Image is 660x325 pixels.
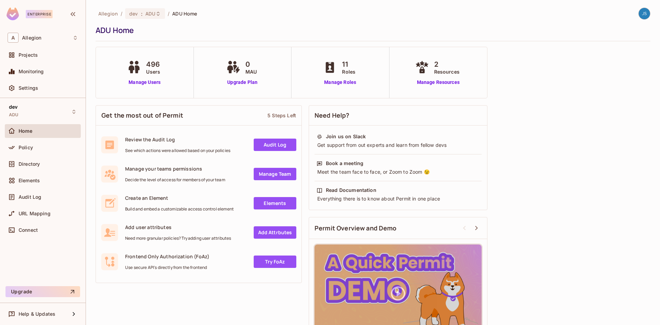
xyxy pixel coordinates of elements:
a: Manage Team [254,168,296,180]
a: Add Attrbutes [254,226,296,239]
div: Read Documentation [326,187,376,194]
span: Home [19,128,33,134]
a: Manage Users [125,79,164,86]
span: See which actions were allowed based on your policies [125,148,230,153]
span: dev [129,10,138,17]
span: Need Help? [315,111,350,120]
span: 11 [342,59,355,69]
span: Roles [342,68,355,75]
span: A [8,33,19,43]
span: 0 [245,59,257,69]
span: Review the Audit Log [125,136,230,143]
button: Upgrade [5,286,80,297]
span: Resources [434,68,460,75]
span: Elements [19,178,40,183]
span: Manage your teams permissions [125,165,225,172]
span: Decide the level of access for members of your team [125,177,225,183]
span: URL Mapping [19,211,51,216]
span: Audit Log [19,194,41,200]
img: SReyMgAAAABJRU5ErkJggg== [7,8,19,20]
span: Connect [19,227,38,233]
a: Elements [254,197,296,209]
div: Join us on Slack [326,133,366,140]
span: Frontend Only Authorization (FoAz) [125,253,209,260]
a: Upgrade Plan [225,79,260,86]
li: / [121,10,122,17]
span: Policy [19,145,33,150]
span: Permit Overview and Demo [315,224,397,232]
span: Monitoring [19,69,44,74]
span: Build and embed a customizable access control element [125,206,234,212]
div: ADU Home [96,25,647,35]
span: Help & Updates [19,311,55,317]
div: Everything there is to know about Permit in one place [317,195,480,202]
span: Add user attributes [125,224,231,230]
img: Jacob Scheib [639,8,650,19]
span: Workspace: Allegion [22,35,41,41]
span: Create an Element [125,195,234,201]
span: 496 [146,59,160,69]
span: Need more granular policies? Try adding user attributes [125,236,231,241]
div: Book a meeting [326,160,363,167]
span: Use secure API's directly from the frontend [125,265,209,270]
span: MAU [245,68,257,75]
span: ADU [9,112,18,118]
span: the active workspace [98,10,118,17]
span: 2 [434,59,460,69]
span: ADU [145,10,155,17]
span: dev [9,104,18,110]
span: ADU Home [172,10,197,17]
a: Manage Roles [321,79,359,86]
div: Get support from out experts and learn from fellow devs [317,142,480,149]
div: Enterprise [26,10,53,18]
span: Users [146,68,160,75]
a: Audit Log [254,139,296,151]
li: / [168,10,169,17]
span: Directory [19,161,40,167]
a: Try FoAz [254,256,296,268]
span: Settings [19,85,38,91]
span: Get the most out of Permit [101,111,183,120]
span: : [141,11,143,17]
div: 5 Steps Left [267,112,296,119]
div: Meet the team face to face, or Zoom to Zoom 😉 [317,169,480,175]
a: Manage Resources [414,79,463,86]
span: Projects [19,52,38,58]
